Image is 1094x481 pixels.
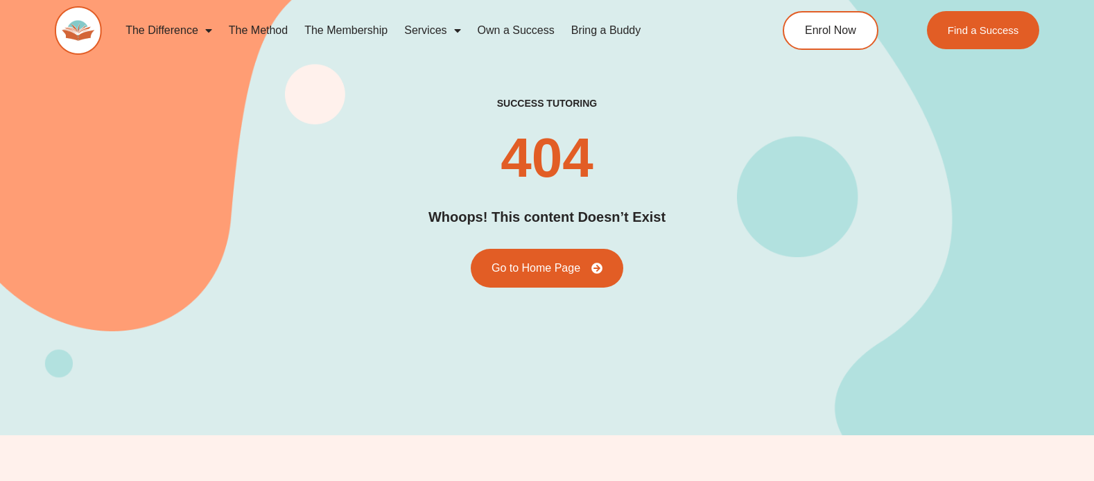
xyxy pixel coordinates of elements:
[948,25,1019,35] span: Find a Success
[501,130,593,186] h2: 404
[492,263,580,274] span: Go to Home Page
[220,15,296,46] a: The Method
[117,15,726,46] nav: Menu
[396,15,469,46] a: Services
[117,15,220,46] a: The Difference
[805,25,856,36] span: Enrol Now
[927,11,1040,49] a: Find a Success
[469,15,563,46] a: Own a Success
[563,15,650,46] a: Bring a Buddy
[497,97,597,110] h2: success tutoring
[783,11,878,50] a: Enrol Now
[428,207,666,228] h2: Whoops! This content Doesn’t Exist
[296,15,396,46] a: The Membership
[471,249,623,288] a: Go to Home Page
